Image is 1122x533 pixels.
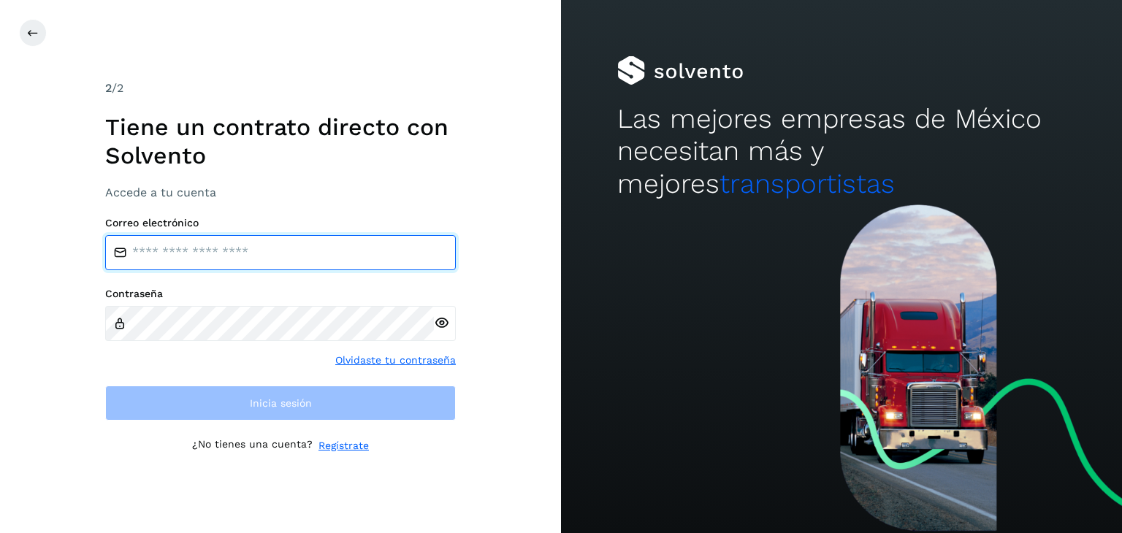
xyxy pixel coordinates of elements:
h2: Las mejores empresas de México necesitan más y mejores [617,103,1066,200]
label: Contraseña [105,288,456,300]
div: /2 [105,80,456,97]
h1: Tiene un contrato directo con Solvento [105,113,456,169]
span: 2 [105,81,112,95]
span: Inicia sesión [250,398,312,408]
h3: Accede a tu cuenta [105,185,456,199]
span: transportistas [720,168,895,199]
label: Correo electrónico [105,217,456,229]
button: Inicia sesión [105,386,456,421]
a: Regístrate [318,438,369,453]
p: ¿No tienes una cuenta? [192,438,313,453]
a: Olvidaste tu contraseña [335,353,456,368]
